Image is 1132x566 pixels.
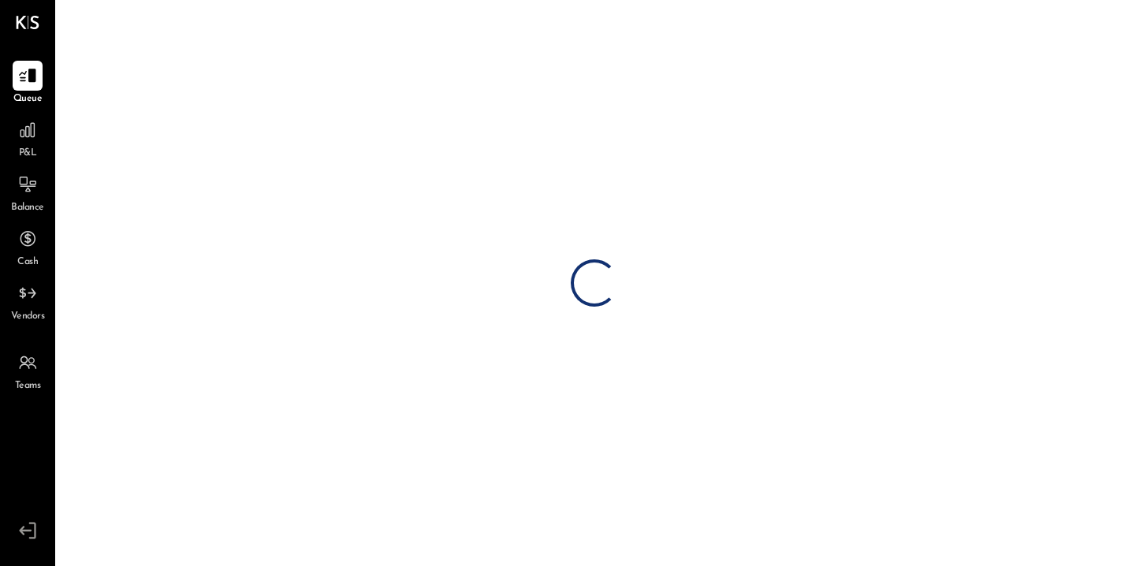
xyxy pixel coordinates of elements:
[1,169,54,215] a: Balance
[1,115,54,161] a: P&L
[1,61,54,106] a: Queue
[11,310,45,324] span: Vendors
[15,379,41,393] span: Teams
[17,255,38,270] span: Cash
[1,224,54,270] a: Cash
[1,278,54,324] a: Vendors
[19,147,37,161] span: P&L
[1,348,54,393] a: Teams
[13,92,43,106] span: Queue
[11,201,44,215] span: Balance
